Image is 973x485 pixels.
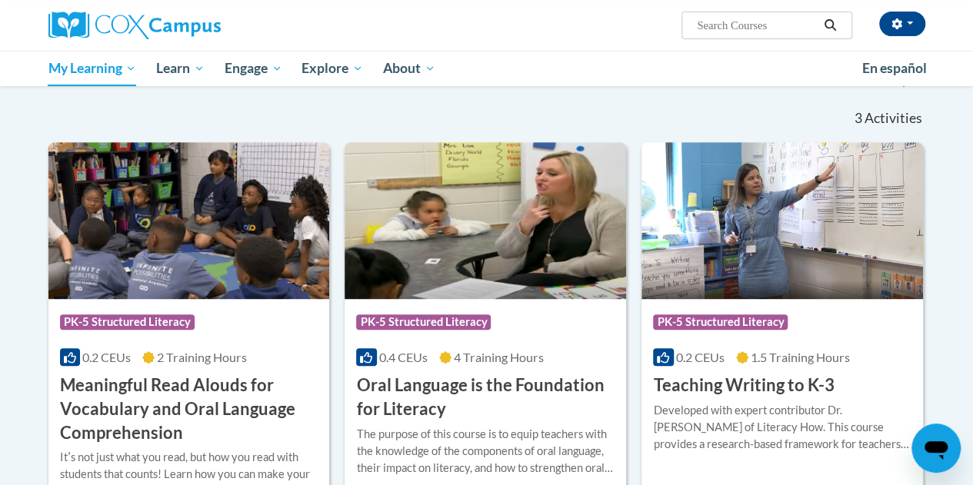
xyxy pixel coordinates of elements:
span: About [383,59,435,78]
span: 1.5 Training Hours [751,350,850,364]
span: PK-5 Structured Literacy [356,314,491,330]
div: Main menu [37,51,937,86]
a: Engage [215,51,292,86]
img: Course Logo [48,142,330,299]
span: 3 [854,110,861,127]
button: Account Settings [879,12,925,36]
span: En español [862,60,927,76]
a: Cox Campus [48,12,325,39]
span: My Learning [48,59,136,78]
span: 0.2 CEUs [82,350,131,364]
span: 0.4 CEUs [379,350,428,364]
img: Course Logo [345,142,626,299]
span: Explore [302,59,363,78]
input: Search Courses [695,16,818,35]
span: Learn [156,59,205,78]
span: PK-5 Structured Literacy [60,314,195,330]
span: Activities [865,110,922,127]
span: Engage [225,59,282,78]
a: Learn [146,51,215,86]
img: Course Logo [641,142,923,299]
a: About [373,51,445,86]
h3: Oral Language is the Foundation for Literacy [356,374,615,421]
iframe: Button to launch messaging window [911,424,961,473]
h3: Meaningful Read Alouds for Vocabulary and Oral Language Comprehension [60,374,318,444]
span: PK-5 Structured Literacy [653,314,788,330]
span: 0.2 CEUs [676,350,725,364]
h3: Teaching Writing to K-3 [653,374,834,397]
div: The purpose of this course is to equip teachers with the knowledge of the components of oral lang... [356,426,615,477]
img: Cox Campus [48,12,221,39]
a: Explore [292,51,373,86]
span: 4 Training Hours [454,350,544,364]
span: 2 Training Hours [157,350,247,364]
div: Developed with expert contributor Dr. [PERSON_NAME] of Literacy How. This course provides a resea... [653,402,911,453]
button: Search [818,16,841,35]
a: En español [852,52,937,85]
a: My Learning [38,51,147,86]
